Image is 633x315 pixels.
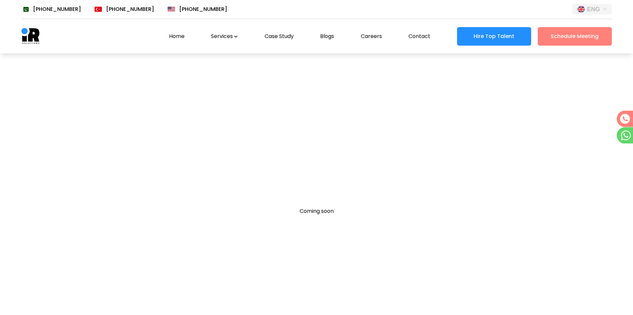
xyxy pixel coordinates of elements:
[21,5,81,13] a: [PHONE_NUMBER]
[21,7,29,12] img: Pak Flag
[94,7,102,12] img: Turk Flag
[169,32,185,40] a: Home
[361,32,382,40] a: Careers
[33,5,81,13] span: [PHONE_NUMBER]
[265,32,294,40] a: Case Study
[572,4,612,15] button: ENG FlagENGdown
[538,27,612,46] button: Schedule Meeting
[616,127,633,143] img: WhatsApp
[167,5,227,13] a: [PHONE_NUMBER]
[320,32,334,40] a: Blogs
[106,5,154,13] span: [PHONE_NUMBER]
[167,7,175,12] img: USA Flag
[616,110,633,127] img: Phone Call
[211,32,238,40] button: Services
[21,27,40,46] img: Logo
[457,27,531,46] button: Hire Top Talent
[408,32,430,40] a: Contact
[179,5,227,13] span: [PHONE_NUMBER]
[94,5,154,13] a: [PHONE_NUMBER]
